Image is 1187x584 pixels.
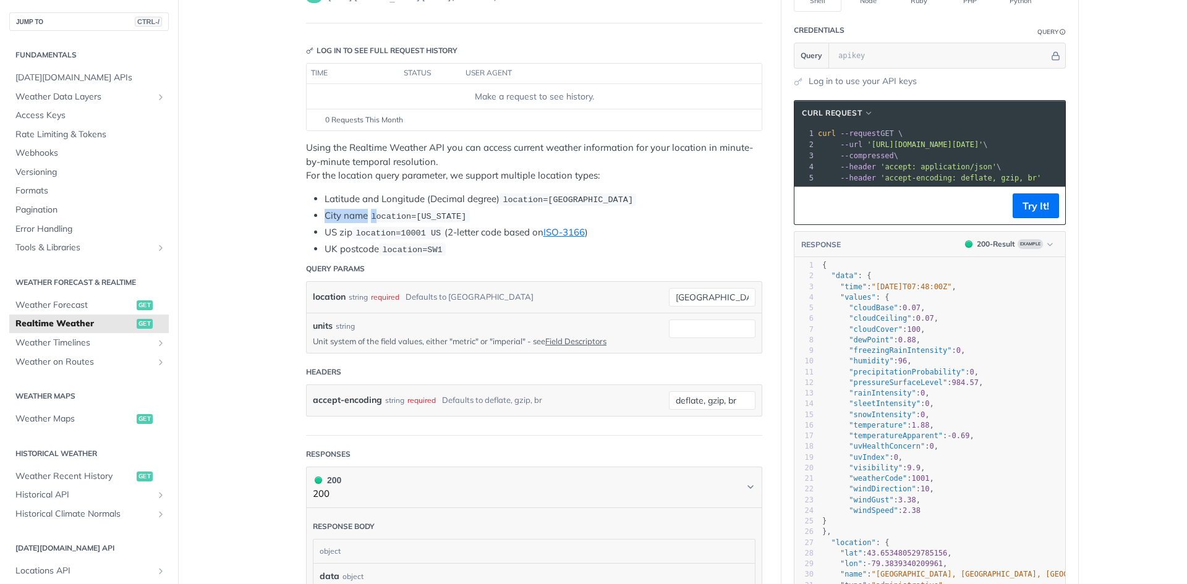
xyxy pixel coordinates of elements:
button: Copy to clipboard [801,197,818,215]
span: "[DATE]T07:48:00Z" [872,282,952,291]
label: accept-encoding [313,391,382,409]
span: location=[US_STATE] [371,212,466,221]
span: CTRL-/ [135,17,162,27]
button: Show subpages for Weather Data Layers [156,92,166,102]
span: : , [822,378,983,387]
span: Weather Maps [15,413,134,425]
h2: Weather Maps [9,391,169,402]
div: 10 [794,356,814,366]
th: time [307,64,399,83]
button: Show subpages for Historical Climate Normals [156,509,166,519]
a: Weather Mapsget [9,410,169,428]
span: \ [818,140,988,149]
div: Headers [306,366,341,378]
svg: Key [306,47,313,54]
h2: [DATE][DOMAIN_NAME] API [9,543,169,554]
span: : , [822,549,952,557]
span: 0 [894,453,898,462]
h2: Fundamentals [9,49,169,61]
div: 27 [794,538,814,548]
span: Versioning [15,166,166,179]
span: Weather Forecast [15,299,134,311]
span: : , [822,303,925,312]
div: required [371,288,399,306]
li: US zip (2-letter code based on ) [325,226,762,240]
span: - [867,559,871,568]
span: "temperatureApparent" [849,431,943,440]
span: "sleetIntensity" [849,399,921,408]
div: Response body [313,521,375,532]
div: 25 [794,516,814,527]
button: Show subpages for Tools & Libraries [156,243,166,253]
div: 17 [794,431,814,441]
span: 0.07 [916,314,934,323]
div: 4 [794,292,814,303]
span: Example [1018,239,1043,249]
span: "pressureSurfaceLevel" [849,378,947,387]
span: \ [818,151,898,160]
div: 21 [794,473,814,484]
div: QueryInformation [1037,27,1066,36]
h2: Historical Weather [9,448,169,459]
th: status [399,64,461,83]
li: City name [325,209,762,223]
a: Historical APIShow subpages for Historical API [9,486,169,504]
span: 0.69 [952,431,970,440]
a: [DATE][DOMAIN_NAME] APIs [9,69,169,87]
div: 12 [794,378,814,388]
span: Weather Timelines [15,337,153,349]
span: Weather Data Layers [15,91,153,103]
a: Tools & LibrariesShow subpages for Tools & Libraries [9,239,169,257]
span: : , [822,368,979,376]
div: 19 [794,452,814,463]
span: "name" [840,570,867,578]
span: get [137,472,153,481]
span: 200 [315,476,322,484]
h2: Weather Forecast & realtime [9,277,169,288]
div: 4 [794,161,815,172]
span: Weather Recent History [15,470,134,483]
label: location [313,288,346,306]
span: 0 [969,368,974,376]
span: Error Handling [15,223,166,235]
button: Query [794,43,829,68]
span: "cloudBase" [849,303,898,312]
a: Error Handling [9,220,169,239]
span: } [822,517,827,525]
a: Formats [9,182,169,200]
li: UK postcode [325,242,762,256]
button: 200200-ResultExample [959,238,1059,250]
button: Show subpages for Locations API [156,566,166,576]
div: 30 [794,569,814,580]
span: "cloudCover" [849,325,903,334]
span: : , [822,474,934,483]
div: object [342,571,364,582]
span: : , [822,453,903,462]
span: : , [822,431,974,440]
th: user agent [461,64,737,83]
span: 200 [965,240,972,248]
div: 14 [794,399,814,409]
span: }, [822,527,832,536]
span: [DATE][DOMAIN_NAME] APIs [15,72,166,84]
a: Weather on RoutesShow subpages for Weather on Routes [9,353,169,371]
li: Latitude and Longitude (Decimal degree) [325,192,762,206]
p: Using the Realtime Weather API you can access current weather information for your location in mi... [306,141,762,183]
button: Show subpages for Historical API [156,490,166,500]
span: Formats [15,185,166,197]
span: "weatherCode" [849,474,907,483]
div: 26 [794,527,814,537]
span: 0.88 [898,336,916,344]
div: 18 [794,441,814,452]
span: 1.88 [912,421,930,430]
span: "values" [840,293,876,302]
div: 29 [794,559,814,569]
span: --header [840,174,876,182]
a: Versioning [9,163,169,182]
span: 3.38 [898,496,916,504]
button: Show subpages for Weather Timelines [156,338,166,348]
label: units [313,320,333,332]
a: Rate Limiting & Tokens [9,125,169,144]
span: get [137,319,153,329]
button: RESPONSE [801,239,841,251]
